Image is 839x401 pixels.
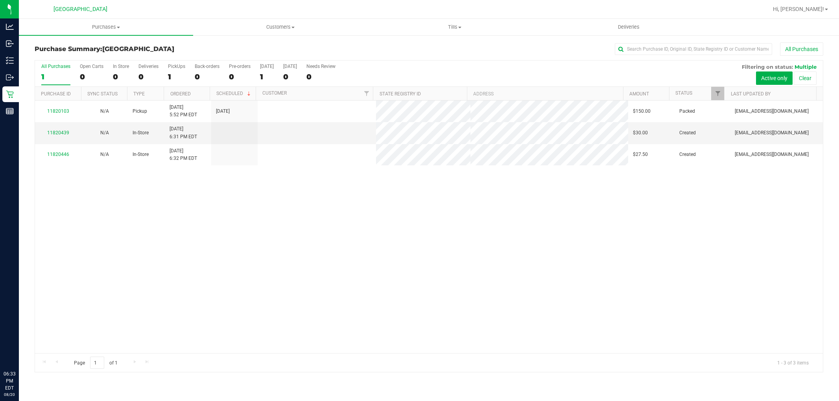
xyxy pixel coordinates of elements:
div: 0 [138,72,159,81]
span: [EMAIL_ADDRESS][DOMAIN_NAME] [735,129,809,137]
span: Tills [368,24,541,31]
span: Packed [679,108,695,115]
span: Deliveries [607,24,650,31]
div: [DATE] [260,64,274,69]
span: Not Applicable [100,108,109,114]
span: Pickup [133,108,147,115]
a: Customer [262,90,287,96]
p: 08/20 [4,392,15,397]
div: Back-orders [195,64,219,69]
a: State Registry ID [380,91,421,97]
div: 0 [283,72,297,81]
a: Filter [711,87,724,100]
div: Needs Review [306,64,336,69]
span: $30.00 [633,129,648,137]
a: Filter [360,87,373,100]
span: [GEOGRAPHIC_DATA] [102,45,174,53]
inline-svg: Inventory [6,57,14,64]
button: N/A [100,108,109,115]
span: [DATE] 6:31 PM EDT [170,125,197,140]
span: [DATE] [216,108,230,115]
span: Not Applicable [100,130,109,135]
a: Type [133,91,145,97]
div: 0 [229,72,251,81]
inline-svg: Outbound [6,73,14,81]
button: N/A [100,151,109,158]
div: Pre-orders [229,64,251,69]
span: 1 - 3 of 3 items [771,357,815,368]
span: [EMAIL_ADDRESS][DOMAIN_NAME] [735,108,809,115]
input: Search Purchase ID, Original ID, State Registry ID or Customer Name... [615,43,772,55]
a: 11820103 [47,108,69,114]
a: Last Updated By [731,91,771,97]
button: All Purchases [780,42,823,56]
inline-svg: Inbound [6,40,14,48]
inline-svg: Retail [6,90,14,98]
h3: Purchase Summary: [35,46,297,53]
a: Customers [193,19,367,35]
span: [EMAIL_ADDRESS][DOMAIN_NAME] [735,151,809,158]
inline-svg: Reports [6,107,14,115]
a: 11820446 [47,152,69,157]
iframe: Resource center [8,338,31,362]
button: Clear [794,71,817,85]
a: Tills [367,19,542,35]
div: PickUps [168,64,185,69]
a: Purchases [19,19,193,35]
button: N/A [100,129,109,137]
span: [DATE] 6:32 PM EDT [170,147,197,162]
span: $150.00 [633,108,651,115]
span: Filtering on status: [742,64,793,70]
div: 1 [41,72,70,81]
a: Deliveries [542,19,716,35]
span: $27.50 [633,151,648,158]
th: Address [467,87,623,101]
div: 0 [80,72,103,81]
a: Ordered [170,91,191,97]
span: Not Applicable [100,152,109,157]
div: 0 [113,72,129,81]
span: Multiple [795,64,817,70]
div: Deliveries [138,64,159,69]
span: Created [679,151,696,158]
span: Purchases [19,24,193,31]
div: 1 [260,72,274,81]
a: Sync Status [87,91,118,97]
div: [DATE] [283,64,297,69]
inline-svg: Analytics [6,23,14,31]
p: 06:33 PM EDT [4,370,15,392]
span: In-Store [133,129,149,137]
a: 11820439 [47,130,69,135]
a: Amount [629,91,649,97]
div: 0 [195,72,219,81]
span: Created [679,129,696,137]
a: Purchase ID [41,91,71,97]
div: All Purchases [41,64,70,69]
a: Status [675,90,692,96]
div: 0 [306,72,336,81]
a: Scheduled [216,91,252,96]
span: Customers [194,24,367,31]
input: 1 [90,357,104,369]
span: [DATE] 5:52 PM EDT [170,104,197,119]
div: 1 [168,72,185,81]
span: Page of 1 [67,357,124,369]
span: [GEOGRAPHIC_DATA] [53,6,107,13]
div: Open Carts [80,64,103,69]
div: In Store [113,64,129,69]
span: In-Store [133,151,149,158]
span: Hi, [PERSON_NAME]! [773,6,824,12]
button: Active only [756,71,793,85]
